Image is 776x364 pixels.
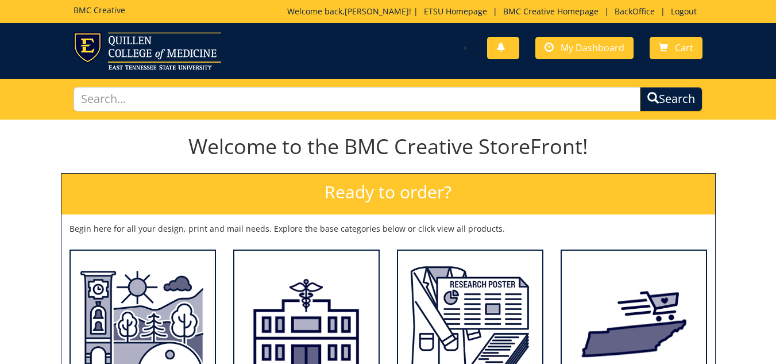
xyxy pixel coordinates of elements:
[650,37,702,59] a: Cart
[287,6,702,17] p: Welcome back, ! | | | |
[74,87,641,112] input: Search...
[665,6,702,17] a: Logout
[74,32,221,70] img: ETSU logo
[561,41,624,54] span: My Dashboard
[345,6,409,17] a: [PERSON_NAME]
[61,135,716,158] h1: Welcome to the BMC Creative StoreFront!
[640,87,702,112] button: Search
[535,37,634,59] a: My Dashboard
[497,6,604,17] a: BMC Creative Homepage
[70,223,707,235] p: Begin here for all your design, print and mail needs. Explore the base categories below or click ...
[609,6,661,17] a: BackOffice
[418,6,493,17] a: ETSU Homepage
[675,41,693,54] span: Cart
[61,174,715,214] h2: Ready to order?
[74,6,125,14] h5: BMC Creative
